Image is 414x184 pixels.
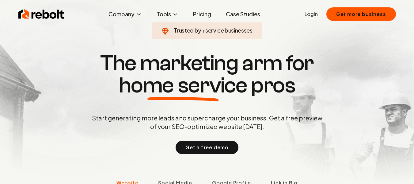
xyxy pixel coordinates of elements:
span: Trusted by [174,27,201,34]
button: Get a free demo [176,141,238,154]
p: Start generating more leads and supercharge your business. Get a free preview of your SEO-optimiz... [91,114,324,131]
span: + [202,27,205,34]
button: Get more business [326,7,396,21]
button: Company [104,8,147,20]
span: home service [119,74,247,96]
img: Rebolt Logo [18,8,64,20]
a: Login [305,10,318,18]
a: Case Studies [221,8,265,20]
h1: The marketing arm for pros [60,52,354,96]
a: Pricing [188,8,216,20]
span: service businesses [205,27,253,34]
button: Tools [152,8,183,20]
